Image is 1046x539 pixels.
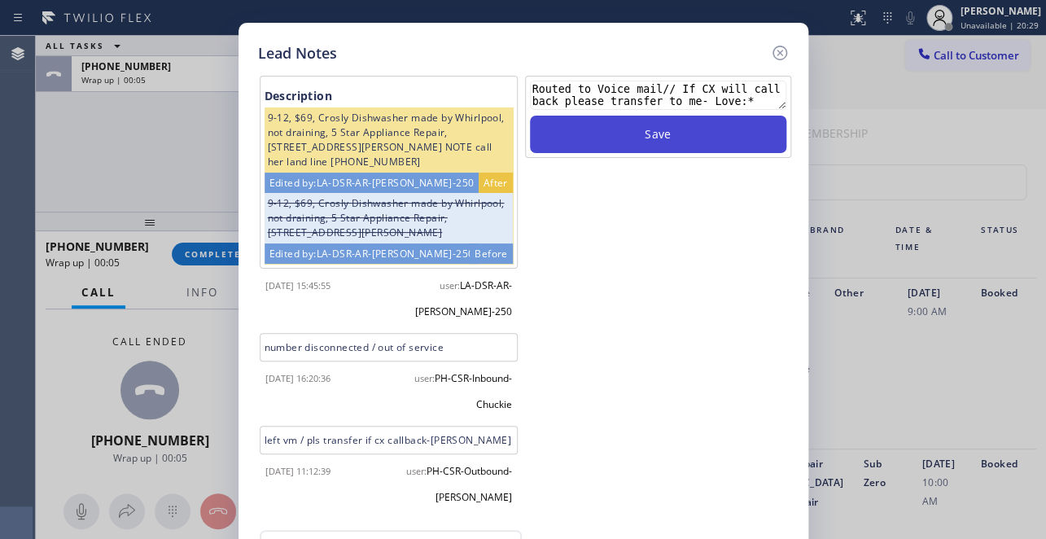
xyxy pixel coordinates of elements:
[414,372,435,384] span: user:
[435,371,512,411] span: PH-CSR-Inbound-Chuckie
[265,107,513,173] div: 9-12, $69, Crosly Dishwasher made by Whirlpool, not draining, 5 Star Appliance Repair,[STREET_ADD...
[260,333,518,362] div: number disconnected / out of service
[265,243,479,264] div: Edited by: LA-DSR-AR-[PERSON_NAME]-250
[260,426,518,454] div: left vm / pls transfer if cx callback-[PERSON_NAME]
[406,465,427,477] span: user:
[415,278,512,318] span: LA-DSR-AR-[PERSON_NAME]-250
[265,279,330,291] span: [DATE] 15:45:55
[427,464,512,504] span: PH-CSR-Outbound-[PERSON_NAME]
[265,193,513,243] div: 9-12, $69, Crosly Dishwasher made by Whirlpool, not draining, 5 Star Appliance Repair,[STREET_ADD...
[530,81,786,110] textarea: Routed to Voice mail// If CX will call back please transfer to me- Love:*
[258,42,337,64] h5: Lead Notes
[265,173,479,193] div: Edited by: LA-DSR-AR-[PERSON_NAME]-250
[265,85,513,107] div: Description
[530,116,786,153] button: Save
[265,465,330,477] span: [DATE] 11:12:39
[470,243,512,264] div: Before
[265,372,330,384] span: [DATE] 16:20:36
[440,279,460,291] span: user:
[479,173,513,193] div: After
